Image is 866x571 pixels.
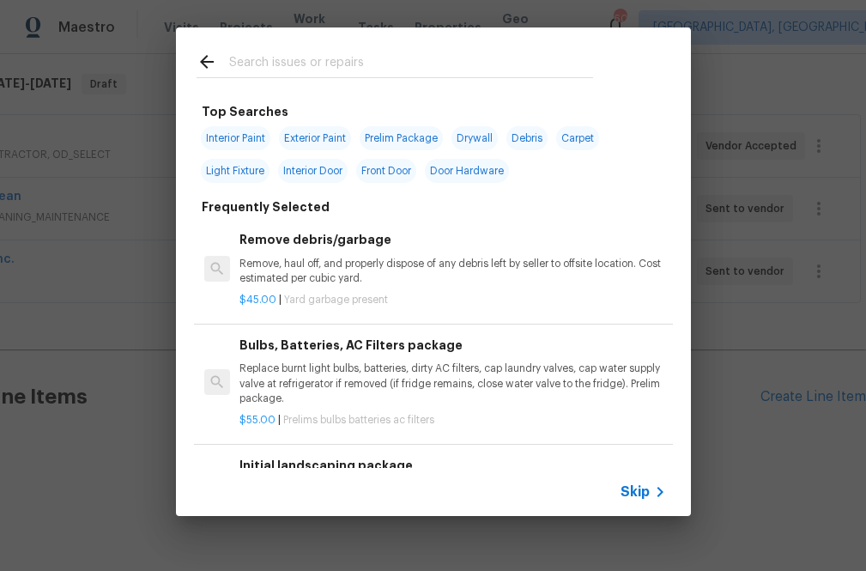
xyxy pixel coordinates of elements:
[556,126,599,150] span: Carpet
[239,295,276,305] span: $45.00
[283,415,434,425] span: Prelims bulbs batteries ac filters
[239,230,665,249] h6: Remove debris/garbage
[451,126,498,150] span: Drywall
[279,126,351,150] span: Exterior Paint
[356,159,416,183] span: Front Door
[202,197,330,216] h6: Frequently Selected
[278,159,348,183] span: Interior Door
[239,293,665,307] p: |
[202,102,288,121] h6: Top Searches
[239,456,665,475] h6: Initial landscaping package
[506,126,548,150] span: Debris
[239,413,665,428] p: |
[229,52,593,77] input: Search issues or repairs
[621,483,650,501] span: Skip
[425,159,509,183] span: Door Hardware
[239,415,276,425] span: $55.00
[239,361,665,405] p: Replace burnt light bulbs, batteries, dirty AC filters, cap laundry valves, cap water supply valv...
[284,295,388,305] span: Yard garbage present
[201,126,270,150] span: Interior Paint
[201,159,269,183] span: Light Fixture
[239,336,665,355] h6: Bulbs, Batteries, AC Filters package
[360,126,443,150] span: Prelim Package
[239,257,665,286] p: Remove, haul off, and properly dispose of any debris left by seller to offsite location. Cost est...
